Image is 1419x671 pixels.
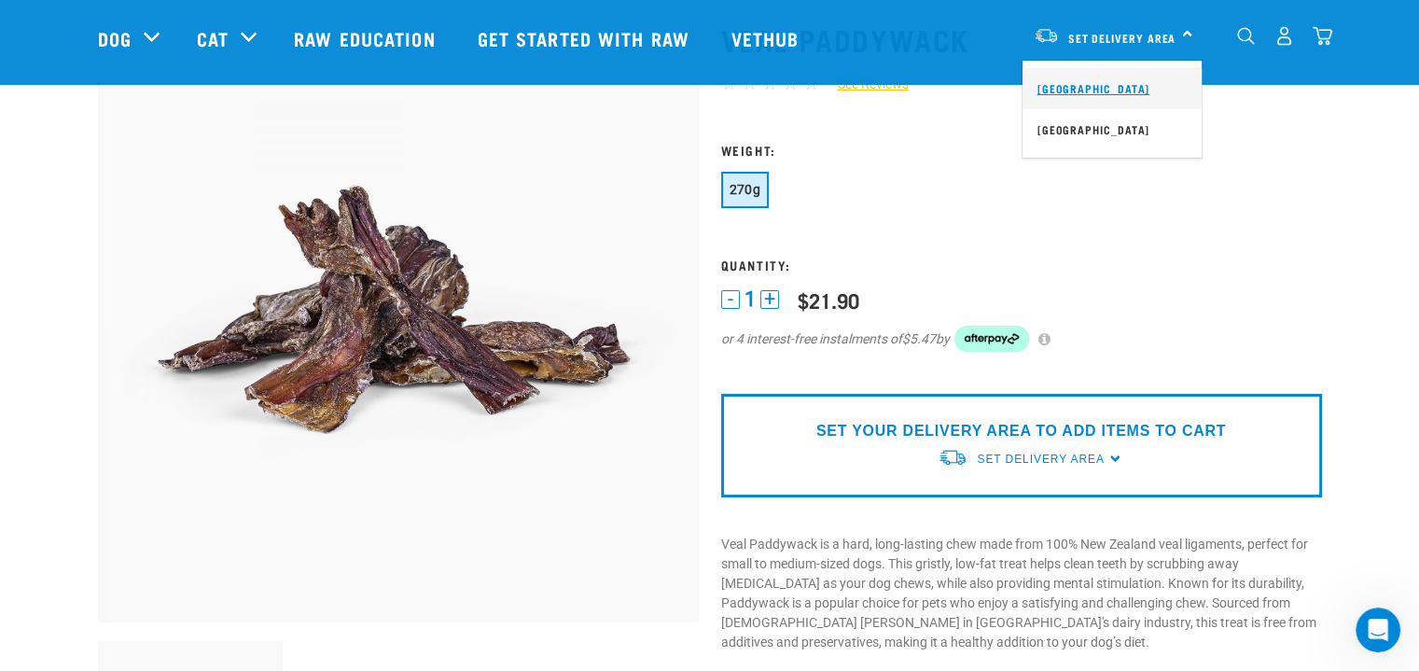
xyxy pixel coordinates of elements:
[713,1,823,76] a: Vethub
[977,453,1104,466] span: Set Delivery Area
[1274,26,1294,46] img: user.png
[721,258,1322,272] h3: Quantity:
[730,182,761,197] span: 270g
[1068,35,1176,41] span: Set Delivery Area
[954,326,1029,352] img: Afterpay
[902,329,936,349] span: $5.47
[459,1,713,76] a: Get started with Raw
[798,288,859,312] div: $21.90
[197,24,229,52] a: Cat
[721,143,1322,157] h3: Weight:
[1237,27,1255,45] img: home-icon-1@2x.png
[1313,26,1332,46] img: home-icon@2x.png
[721,172,770,208] button: 270g
[744,289,756,309] span: 1
[721,290,740,309] button: -
[1023,109,1202,150] a: [GEOGRAPHIC_DATA]
[275,1,458,76] a: Raw Education
[816,420,1226,442] p: SET YOUR DELIVERY AREA TO ADD ITEMS TO CART
[98,21,699,622] img: Stack of Veal Paddywhack For Pets
[1034,27,1059,44] img: van-moving.png
[721,535,1322,652] p: Veal Paddywack is a hard, long-lasting chew made from 100% New Zealand veal ligaments, perfect fo...
[1356,608,1400,652] iframe: Intercom live chat
[760,290,779,309] button: +
[721,326,1322,352] div: or 4 interest-free instalments of by
[1023,68,1202,109] a: [GEOGRAPHIC_DATA]
[938,448,967,468] img: van-moving.png
[98,24,132,52] a: Dog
